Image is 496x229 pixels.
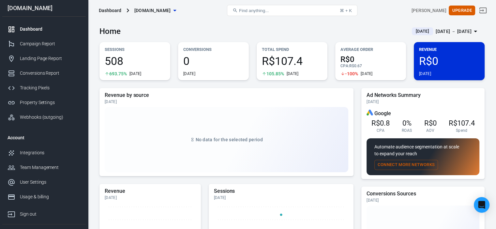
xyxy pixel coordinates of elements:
a: Dashboard [2,22,86,37]
h5: Conversions Sources [367,191,479,197]
div: Google Ads [367,110,373,117]
p: Total Spend [262,46,322,53]
h3: Home [99,27,121,36]
div: [DOMAIN_NAME] [2,5,86,11]
h5: Revenue by source [105,92,348,99]
span: No data for the selected period [196,137,263,142]
div: [DATE] [105,195,196,200]
div: [DATE] [214,195,349,200]
button: [DATE][DATE] － [DATE] [407,26,485,37]
span: 0 [183,55,244,67]
span: 508 [105,55,165,67]
span: CPA : [340,64,349,68]
div: ⌘ + K [340,8,352,13]
span: ROAS [402,128,412,133]
p: Conversions [183,46,244,53]
a: Campaign Report [2,37,86,51]
div: Conversions Report [20,70,81,77]
a: Sign out [475,3,491,18]
button: Connect More Networks [374,160,438,170]
span: [DATE] [413,28,432,35]
span: R$107.4 [449,119,475,127]
span: Spend [456,128,468,133]
a: Integrations [2,145,86,160]
span: 0% [402,119,412,127]
a: Landing Page Report [2,51,86,66]
div: Open Intercom Messenger [474,197,489,213]
h5: Ad Networks Summary [367,92,479,99]
div: Usage & billing [20,193,81,200]
span: -100% [345,71,358,76]
span: R$0 [424,119,437,127]
span: Find anything... [239,8,269,13]
div: Landing Page Report [20,55,81,62]
div: Team Management [20,164,81,171]
span: R$107.4 [262,55,322,67]
p: Sessions [105,46,165,53]
div: Sign out [20,211,81,218]
a: Sign out [2,204,86,221]
p: Automate audience segmentation at scale to expand your reach [374,144,472,157]
div: [DATE] [105,99,348,104]
a: Usage & billing [2,190,86,204]
div: [DATE] [183,71,195,76]
div: Dashboard [20,26,81,33]
div: Campaign Report [20,40,81,47]
div: Property Settings [20,99,81,106]
h5: Revenue [105,188,196,194]
div: User Settings [20,179,81,186]
a: Property Settings [2,95,86,110]
div: [DATE] [287,71,299,76]
div: [DATE] [361,71,373,76]
button: Upgrade [449,6,475,16]
a: Tracking Pixels [2,81,86,95]
span: CPA [377,128,384,133]
div: Account id: ixsDVuty [412,7,446,14]
div: Tracking Pixels [20,84,81,91]
a: Webhooks (outgoing) [2,110,86,125]
div: [DATE] [367,198,479,203]
button: [DOMAIN_NAME] [132,5,179,17]
span: R$0 [419,55,479,67]
span: R$0.67 [349,64,362,68]
span: supermix.site [134,7,171,15]
div: Integrations [20,149,81,156]
div: Dashboard [99,7,121,14]
div: [DATE] [129,71,142,76]
span: R$0.8 [371,119,390,127]
span: AOV [426,128,434,133]
li: Account [2,130,86,145]
span: 693.75% [109,71,127,76]
div: [DATE] [367,99,479,104]
div: [DATE] － [DATE] [436,27,472,36]
a: Team Management [2,160,86,175]
a: User Settings [2,175,86,190]
div: Google [367,110,479,117]
p: Revenue [419,46,479,53]
a: Conversions Report [2,66,86,81]
h5: Sessions [214,188,349,194]
span: R$0 [340,55,401,63]
div: [DATE] [419,71,431,76]
span: 105.85% [266,71,284,76]
div: Webhooks (outgoing) [20,114,81,121]
button: Find anything...⌘ + K [227,5,357,16]
p: Average Order [340,46,401,53]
